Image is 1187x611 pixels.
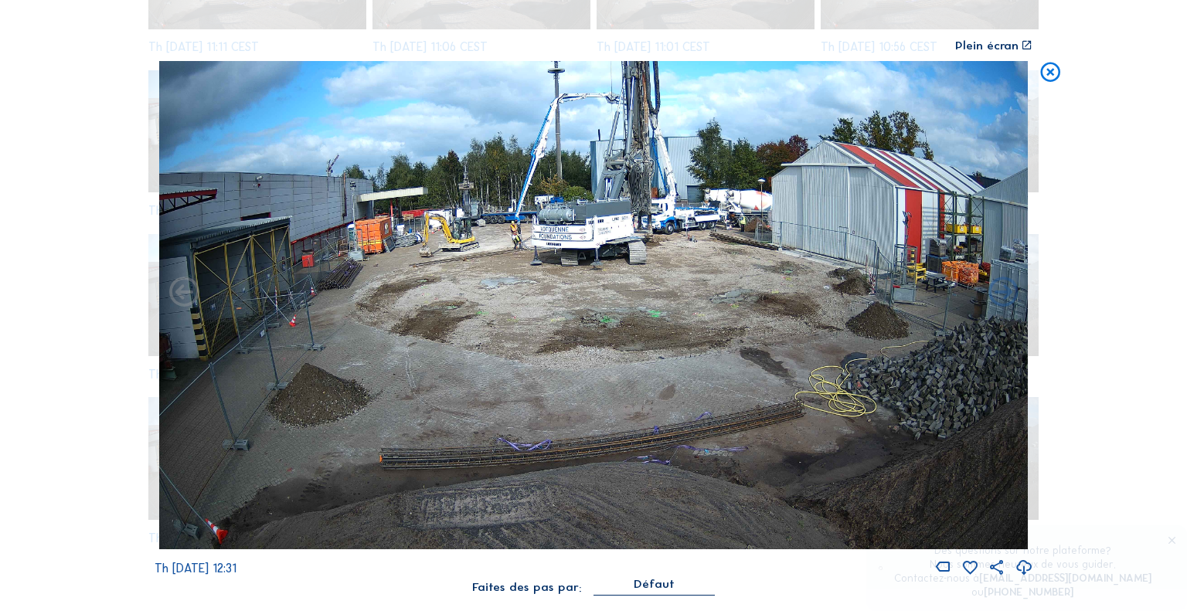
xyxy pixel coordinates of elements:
img: Image [159,61,1029,550]
div: Faites des pas par: [472,581,582,592]
div: Défaut [593,577,715,595]
i: Forward [166,275,202,311]
i: Back [985,275,1021,311]
span: Th [DATE] 12:31 [155,561,236,575]
div: Plein écran [955,39,1019,51]
div: Défaut [634,577,675,591]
